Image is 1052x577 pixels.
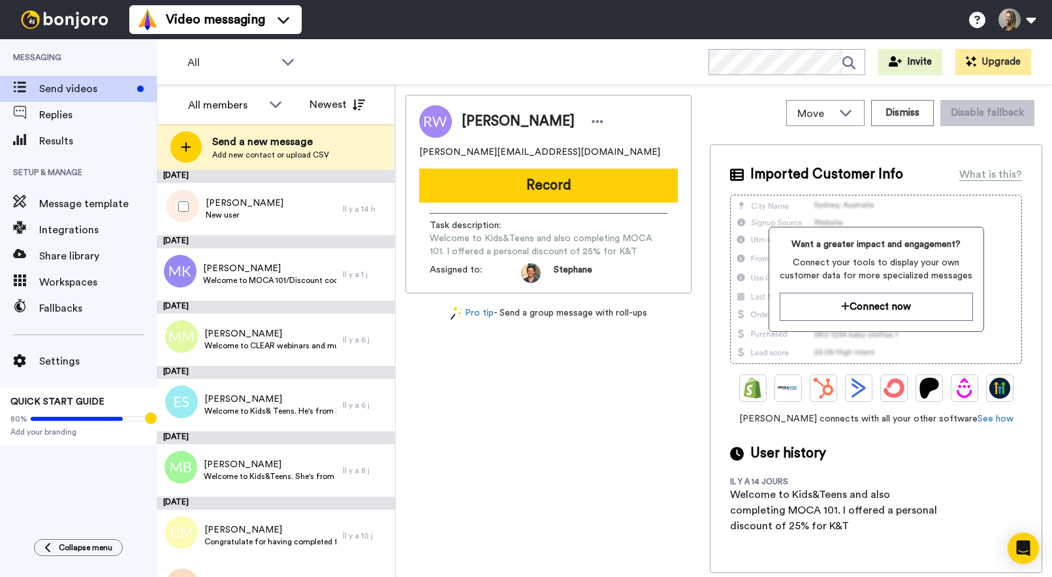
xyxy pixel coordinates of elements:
div: [DATE] [157,235,395,248]
div: Tooltip anchor [145,412,157,424]
img: Shopify [742,378,763,399]
span: Add new contact or upload CSV [212,150,329,160]
button: Dismiss [871,100,934,126]
span: [PERSON_NAME] [206,197,283,210]
span: All [187,55,275,71]
span: Task description : [430,219,521,232]
span: [PERSON_NAME] [204,393,337,406]
div: Open Intercom Messenger [1008,533,1039,564]
span: Results [39,133,157,149]
span: Video messaging [166,10,265,29]
div: Il y a 1 j [343,269,389,280]
div: Il y a 10 j [343,531,389,541]
span: Connect your tools to display your own customer data for more specialized messages [780,256,973,282]
span: [PERSON_NAME] [204,523,336,536]
div: Il y a 14 h [343,204,389,214]
img: ActiveCampaign [848,378,869,399]
img: mb.png [165,451,197,484]
button: Invite [878,49,942,75]
img: magic-wand.svg [451,306,462,320]
span: [PERSON_NAME] [204,458,336,471]
img: ConvertKit [884,378,904,399]
span: QUICK START GUIDE [10,397,104,406]
div: [DATE] [157,497,395,510]
div: Il y a 6 j [343,335,389,345]
img: Drip [954,378,975,399]
span: Add your branding [10,427,146,437]
span: [PERSON_NAME] [462,112,575,131]
img: da5f5293-2c7b-4288-972f-10acbc376891-1597253892.jpg [521,263,541,283]
span: Welcome to CLEAR webinars and multiple courses from 101+201 [204,340,336,351]
span: [PERSON_NAME] connects with all your other software [730,412,1022,425]
span: [PERSON_NAME] [204,327,336,340]
img: mm.png [165,320,198,353]
div: What is this? [959,167,1022,182]
img: bj-logo-header-white.svg [16,10,114,29]
span: Fallbacks [39,301,157,316]
img: Patreon [919,378,940,399]
span: Settings [39,354,157,369]
img: Image of Ran Wei [419,105,452,138]
div: All members [188,97,263,113]
div: [DATE] [157,366,395,379]
span: Collapse menu [59,542,112,553]
img: cm.png [165,516,198,549]
button: Newest [300,91,375,118]
div: Welcome to Kids&Teens and also completing MOCA 101. I offered a personal discount of 25% for K&T [730,487,939,534]
button: Record [419,169,678,203]
div: il y a 14 jours [730,476,815,487]
button: Upgrade [955,49,1031,75]
button: Collapse menu [34,539,123,556]
div: [DATE] [157,170,395,183]
span: Assigned to: [430,263,521,283]
button: Connect now [780,293,973,321]
img: vm-color.svg [137,9,158,30]
button: Disable fallback [940,100,1034,126]
div: Il y a 6 j [343,400,389,410]
img: mk.png [164,255,197,288]
img: es.png [165,386,198,418]
span: Send videos [39,81,132,97]
span: Move [797,106,833,122]
span: Stephane [554,263,592,283]
img: Ontraport [778,378,799,399]
div: [DATE] [157,301,395,314]
div: Il y a 8 j [343,465,389,476]
span: Share library [39,248,157,264]
span: Welcome to Kids&Teens and also completing MOCA 101. I offered a personal discount of 25% for K&T [430,232,667,258]
span: New user [206,210,283,220]
img: Hubspot [813,378,834,399]
span: Imported Customer Info [750,165,903,184]
span: Integrations [39,222,157,238]
a: Pro tip [451,306,494,320]
span: [PERSON_NAME][EMAIL_ADDRESS][DOMAIN_NAME] [419,146,660,159]
span: 80% [10,414,27,424]
span: Replies [39,107,157,123]
span: Message template [39,196,157,212]
span: Want a greater impact and engagement? [780,238,973,251]
span: Welcome to MOCA 101/Discount code CLEARtps50/Is also interested in MOCA 201. I told them the disc... [203,275,336,286]
span: [PERSON_NAME] [203,262,336,275]
div: - Send a group message with roll-ups [406,306,692,320]
span: Congratulate for having completed free intro course [204,536,336,547]
span: Welcome to Kids& Teens. He's from [US_STATE], [GEOGRAPHIC_DATA] [204,406,337,416]
div: [DATE] [157,431,395,444]
span: Workspaces [39,274,157,290]
span: Send a new message [212,134,329,150]
img: GoHighLevel [989,378,1010,399]
span: Welcome to Kids&Teens. She's from [GEOGRAPHIC_DATA], [GEOGRAPHIC_DATA] [204,471,336,482]
span: User history [750,444,826,463]
a: See how [978,414,1013,423]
